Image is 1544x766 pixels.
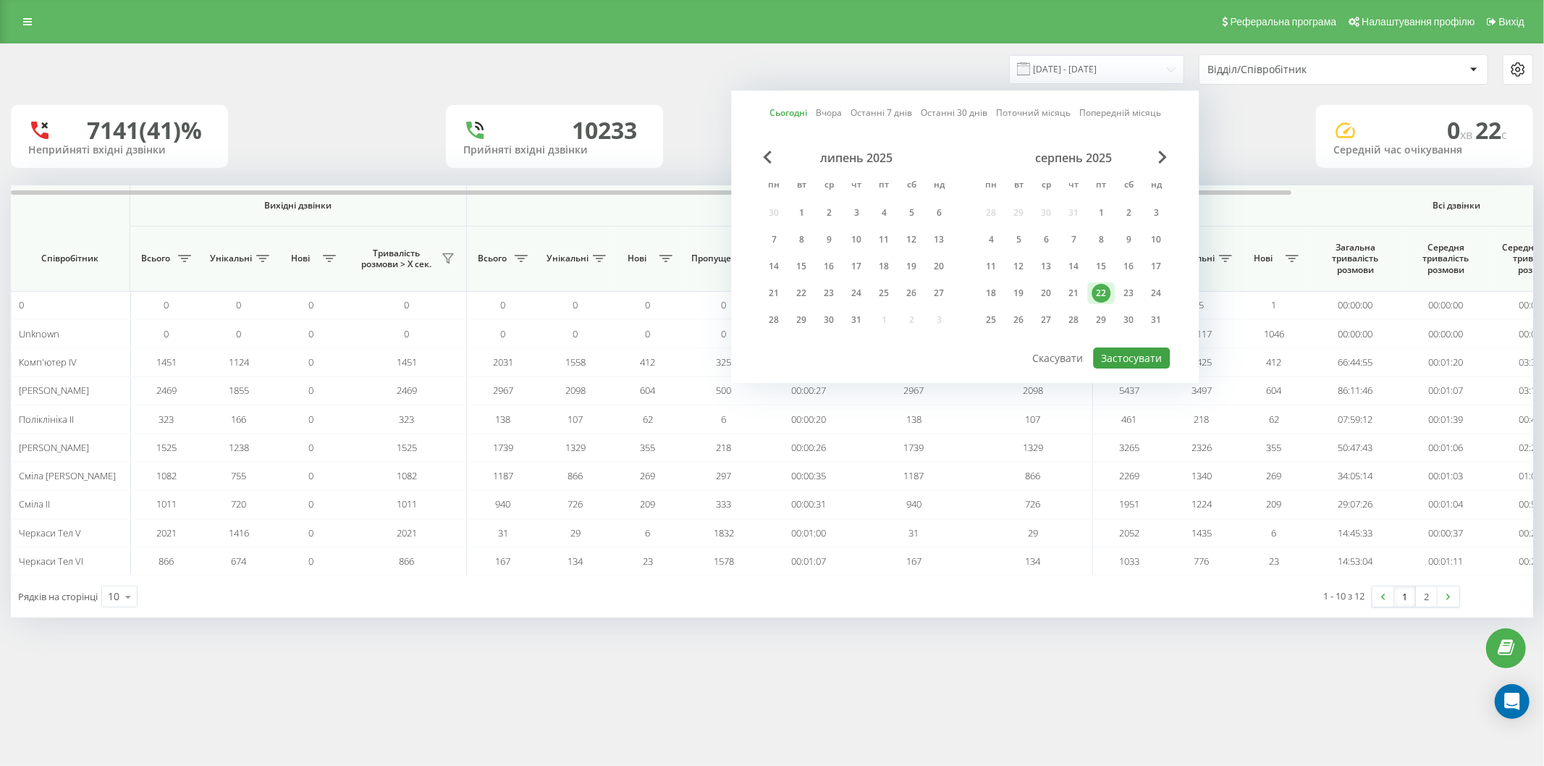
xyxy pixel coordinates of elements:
div: 10233 [572,117,637,144]
div: 12 [1009,257,1028,276]
td: 00:00:00 [1310,291,1401,319]
div: 22 [1092,284,1110,303]
abbr: п’ятниця [873,175,895,197]
span: 1451 [397,355,417,369]
div: пт 15 серп 2025 р. [1087,256,1115,277]
span: 3265 [1119,441,1139,454]
div: чт 24 лип 2025 р. [843,282,870,304]
div: сб 19 лип 2025 р. [898,256,925,277]
span: 866 [1026,469,1041,482]
span: 1046 [1264,327,1284,340]
div: пн 14 лип 2025 р. [760,256,788,277]
div: пт 29 серп 2025 р. [1087,309,1115,331]
div: 14 [1064,257,1083,276]
div: 18 [982,284,1000,303]
div: 30 [1119,311,1138,329]
td: 00:00:31 [764,490,854,518]
span: 1187 [904,469,924,482]
span: 1238 [229,441,249,454]
span: Реферальна програма [1231,16,1337,28]
div: 7 [1064,230,1083,249]
span: Вихідні дзвінки [153,200,443,211]
div: ср 9 лип 2025 р. [815,229,843,251]
span: 866 [568,469,583,482]
span: 1855 [229,384,249,397]
span: 1082 [397,469,417,482]
span: 0 [237,327,242,340]
div: 20 [1037,284,1055,303]
div: 28 [1064,311,1083,329]
div: 18 [874,257,893,276]
div: ср 23 лип 2025 р. [815,282,843,304]
div: 21 [764,284,783,303]
div: вт 15 лип 2025 р. [788,256,815,277]
span: 0 [501,327,506,340]
div: 8 [1092,230,1110,249]
span: 0 [237,298,242,311]
div: вт 29 лип 2025 р. [788,309,815,331]
span: 3117 [1191,327,1212,340]
div: 23 [1119,284,1138,303]
a: Поточний місяць [996,106,1071,120]
abbr: субота [1118,175,1139,197]
span: Тривалість розмови > Х сек. [355,248,437,270]
div: 4 [982,230,1000,249]
span: 0 [309,469,314,482]
span: Комп'ютер ІV [19,355,77,369]
span: 0 [405,327,410,340]
div: ср 30 лип 2025 р. [815,309,843,331]
div: пн 7 лип 2025 р. [760,229,788,251]
span: 1340 [1191,469,1212,482]
span: Unknown [19,327,59,340]
span: 1187 [493,469,513,482]
div: вт 5 серп 2025 р. [1005,229,1032,251]
td: 00:00:00 [1401,291,1491,319]
div: пн 11 серп 2025 р. [977,256,1005,277]
div: вт 1 лип 2025 р. [788,202,815,224]
span: Нові [619,253,655,264]
span: 0 [309,298,314,311]
div: 8 [792,230,811,249]
span: 0 [573,298,578,311]
div: 22 [792,284,811,303]
div: нд 10 серп 2025 р. [1142,229,1170,251]
div: нд 6 лип 2025 р. [925,202,953,224]
a: Попередній місяць [1079,106,1161,120]
a: Останні 7 днів [851,106,912,120]
span: 1739 [904,441,924,454]
span: 0 [309,355,314,369]
span: 0 [309,413,314,426]
div: 11 [874,230,893,249]
span: 0 [501,298,506,311]
span: Нові [282,253,318,264]
span: 1124 [229,355,249,369]
span: Загальна тривалість розмови [1321,242,1390,276]
abbr: вівторок [790,175,812,197]
div: 4 [874,203,893,222]
span: Всього [138,253,174,264]
td: 86:11:46 [1310,376,1401,405]
span: 0 [573,327,578,340]
div: вт 19 серп 2025 р. [1005,282,1032,304]
span: 1329 [565,441,586,454]
abbr: неділя [1145,175,1167,197]
abbr: середа [818,175,840,197]
span: 3497 [1191,384,1212,397]
td: 00:01:04 [1401,490,1491,518]
span: хв [1460,127,1475,143]
span: 1525 [397,441,417,454]
div: пт 1 серп 2025 р. [1087,202,1115,224]
div: пт 8 серп 2025 р. [1087,229,1115,251]
div: 23 [819,284,838,303]
div: сб 26 лип 2025 р. [898,282,925,304]
div: 20 [929,257,948,276]
div: сб 9 серп 2025 р. [1115,229,1142,251]
span: 755 [232,469,247,482]
td: 66:44:55 [1310,348,1401,376]
span: 323 [400,413,415,426]
span: 1525 [156,441,177,454]
abbr: субота [900,175,922,197]
span: [PERSON_NAME] [19,384,89,397]
span: Пропущені [691,253,739,264]
div: нд 13 лип 2025 р. [925,229,953,251]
